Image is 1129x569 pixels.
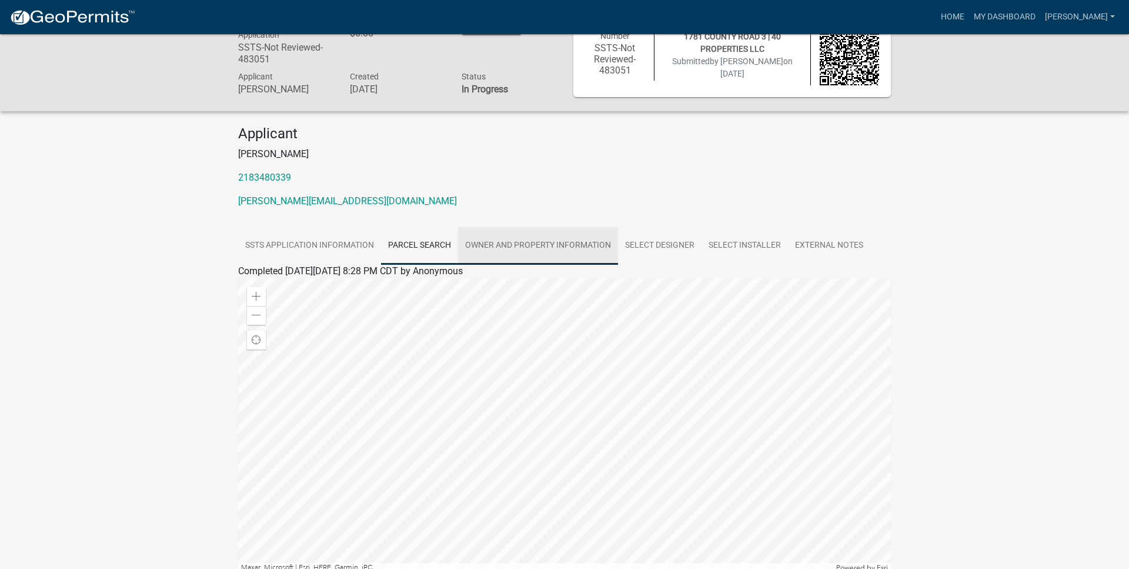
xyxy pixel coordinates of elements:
[238,125,891,142] h4: Applicant
[969,6,1040,28] a: My Dashboard
[702,227,788,265] a: Select Installer
[710,56,783,66] span: by [PERSON_NAME]
[788,227,870,265] a: External Notes
[350,72,379,81] span: Created
[247,331,266,350] div: Find my location
[238,42,332,64] h6: SSTS-Not Reviewed-483051
[462,84,508,95] strong: In Progress
[238,72,273,81] span: Applicant
[381,227,458,265] a: Parcel search
[1040,6,1120,28] a: [PERSON_NAME]
[247,287,266,306] div: Zoom in
[238,195,457,207] a: [PERSON_NAME][EMAIL_ADDRESS][DOMAIN_NAME]
[672,56,793,78] span: Submitted on [DATE]
[462,72,486,81] span: Status
[820,25,880,85] img: QR code
[238,147,891,161] p: [PERSON_NAME]
[350,84,444,95] h6: [DATE]
[247,306,266,325] div: Zoom out
[618,227,702,265] a: Select Designer
[585,42,645,76] h6: SSTS-Not Reviewed-483051
[936,6,969,28] a: Home
[238,227,381,265] a: SSTS Application Information
[238,172,291,183] a: 2183480339
[458,227,618,265] a: Owner and Property Information
[600,31,630,41] span: Number
[238,265,463,277] span: Completed [DATE][DATE] 8:28 PM CDT by Anonymous
[238,84,332,95] h6: [PERSON_NAME]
